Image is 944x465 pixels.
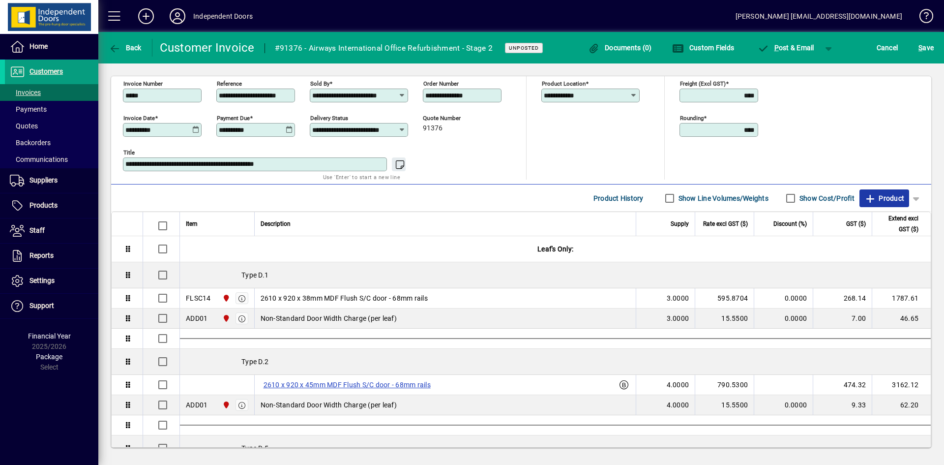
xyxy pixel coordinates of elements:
td: 3162.12 [872,375,931,395]
mat-label: Invoice date [123,115,155,122]
span: Christchurch [220,313,231,324]
div: Independent Doors [193,8,253,24]
span: Rate excl GST ($) [703,218,748,229]
span: ost & Email [757,44,814,52]
mat-label: Freight (excl GST) [680,80,726,87]
td: 0.0000 [754,309,813,329]
mat-label: Sold by [310,80,329,87]
td: 0.0000 [754,288,813,309]
span: Discount (%) [773,218,807,229]
mat-label: Rounding [680,115,704,122]
td: 7.00 [813,309,872,329]
span: Christchurch [220,293,231,304]
span: Suppliers [29,176,58,184]
td: 9.33 [813,395,872,415]
a: Communications [5,151,98,168]
button: Profile [162,7,193,25]
button: Product [859,189,909,207]
span: ave [918,40,934,56]
div: Type D.2 [180,349,931,374]
mat-label: Product location [542,80,586,87]
span: P [774,44,779,52]
mat-label: Payment due [217,115,250,122]
span: Backorders [10,139,51,147]
label: Show Line Volumes/Weights [677,193,768,203]
mat-label: Title [123,149,135,156]
span: 3.0000 [667,293,689,303]
button: Cancel [874,39,901,57]
span: 4.0000 [667,400,689,410]
span: 3.0000 [667,313,689,323]
div: Customer Invoice [160,40,255,56]
button: Documents (0) [586,39,654,57]
div: 595.8704 [701,293,748,303]
span: Product [864,190,904,206]
span: Documents (0) [588,44,652,52]
a: Home [5,34,98,59]
span: Payments [10,105,47,113]
a: Suppliers [5,168,98,193]
div: FLSC14 [186,293,211,303]
label: Show Cost/Profit [797,193,855,203]
span: 91376 [423,124,442,132]
span: S [918,44,922,52]
a: Knowledge Base [912,2,932,34]
a: Staff [5,218,98,243]
span: Reports [29,251,54,259]
span: Christchurch [220,400,231,410]
td: 0.0000 [754,395,813,415]
span: Description [261,218,291,229]
td: 474.32 [813,375,872,395]
td: 62.20 [872,395,931,415]
div: Type D.5 [180,435,931,461]
span: 4.0000 [667,380,689,390]
div: ADD01 [186,313,207,323]
td: 46.65 [872,309,931,329]
span: Settings [29,277,55,284]
span: Custom Fields [672,44,734,52]
span: Quotes [10,122,38,130]
app-page-header-button: Back [98,39,152,57]
button: Save [916,39,936,57]
span: Item [186,218,198,229]
span: Unposted [509,45,539,51]
div: Leaf's Only: [180,236,931,262]
div: #91376 - Airways International Office Refurbishment - Stage 2 [275,40,493,56]
span: Support [29,302,54,310]
mat-label: Reference [217,80,242,87]
div: 15.5500 [701,400,748,410]
label: 2610 x 920 x 45mm MDF Flush S/C door - 68mm rails [261,379,434,391]
span: Communications [10,155,68,163]
mat-label: Delivery status [310,115,348,122]
td: 268.14 [813,288,872,309]
button: Back [106,39,144,57]
span: Package [36,353,62,361]
div: ADD01 [186,400,207,410]
div: 790.5300 [701,380,748,390]
span: Extend excl GST ($) [878,213,918,235]
div: [PERSON_NAME] [EMAIL_ADDRESS][DOMAIN_NAME] [736,8,902,24]
mat-label: Invoice number [123,80,163,87]
button: Custom Fields [670,39,737,57]
span: Financial Year [28,332,71,340]
mat-hint: Use 'Enter' to start a new line [323,171,400,183]
span: Customers [29,67,63,75]
span: Quote number [423,115,482,122]
button: Post & Email [752,39,819,57]
span: Back [109,44,142,52]
span: Products [29,201,58,209]
span: GST ($) [846,218,866,229]
a: Quotes [5,118,98,134]
span: Supply [671,218,689,229]
span: Invoices [10,89,41,96]
a: Invoices [5,84,98,101]
a: Support [5,294,98,318]
button: Add [130,7,162,25]
span: Product History [593,190,644,206]
a: Reports [5,244,98,268]
span: Non-Standard Door Width Charge (per leaf) [261,313,397,323]
a: Backorders [5,134,98,151]
span: Non-Standard Door Width Charge (per leaf) [261,400,397,410]
span: Staff [29,226,45,234]
mat-label: Order number [423,80,459,87]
